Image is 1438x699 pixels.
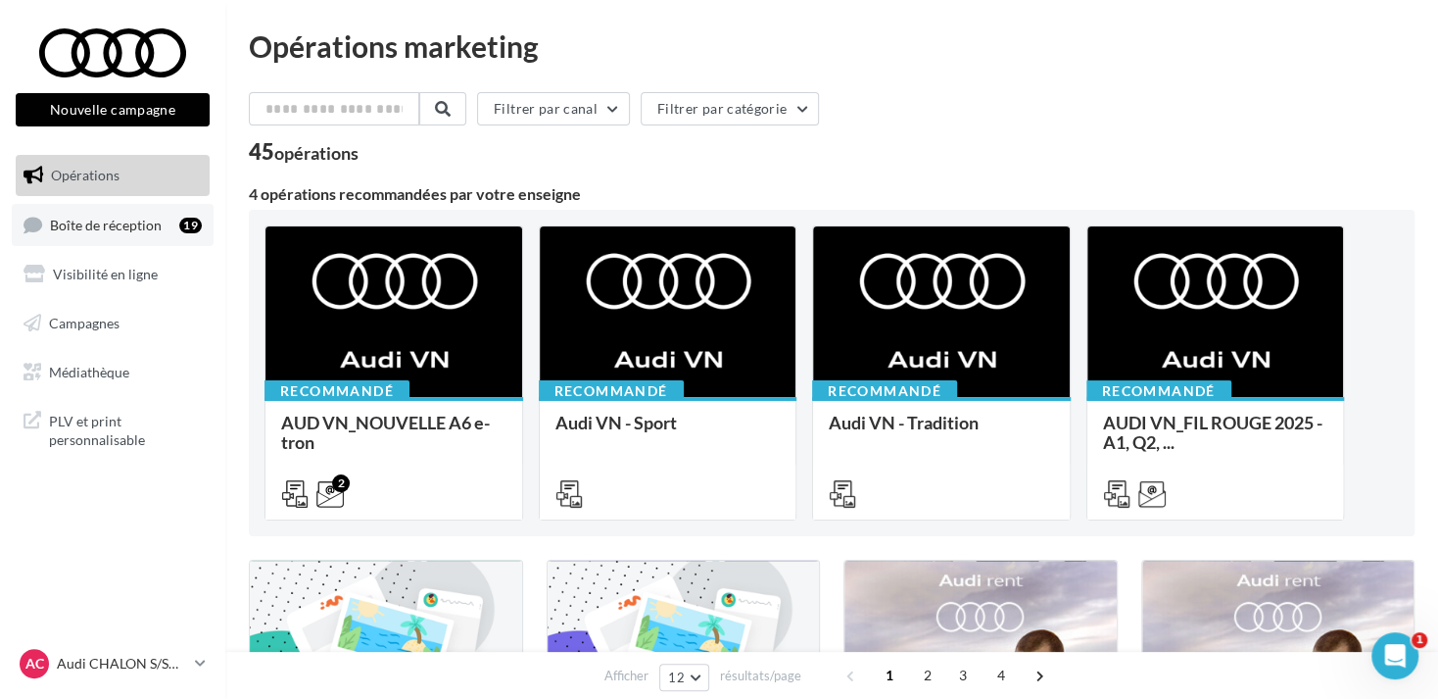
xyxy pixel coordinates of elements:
[12,303,214,344] a: Campagnes
[50,216,162,232] span: Boîte de réception
[947,660,979,691] span: 3
[25,654,44,674] span: AC
[912,660,943,691] span: 2
[874,660,905,691] span: 1
[264,380,409,402] div: Recommandé
[641,92,819,125] button: Filtrer par catégorie
[1371,632,1418,679] iframe: Intercom live chat
[179,218,202,233] div: 19
[1086,380,1231,402] div: Recommandé
[477,92,630,125] button: Filtrer par canal
[720,667,801,685] span: résultats/page
[604,667,648,685] span: Afficher
[49,408,202,450] span: PLV et print personnalisable
[12,155,214,196] a: Opérations
[16,645,210,682] a: AC Audi CHALON S/SAONE
[249,141,359,163] div: 45
[249,31,1414,61] div: Opérations marketing
[332,474,350,492] div: 2
[12,254,214,295] a: Visibilité en ligne
[274,144,359,162] div: opérations
[555,412,677,433] span: Audi VN - Sport
[57,654,187,674] p: Audi CHALON S/SAONE
[249,186,1414,202] div: 4 opérations recommandées par votre enseigne
[539,380,684,402] div: Recommandé
[985,660,1017,691] span: 4
[1412,632,1427,648] span: 1
[1103,412,1322,453] span: AUDI VN_FIL ROUGE 2025 - A1, Q2, ...
[12,400,214,458] a: PLV et print personnalisable
[668,670,685,685] span: 12
[53,266,158,282] span: Visibilité en ligne
[16,93,210,126] button: Nouvelle campagne
[12,352,214,393] a: Médiathèque
[281,412,490,453] span: AUD VN_NOUVELLE A6 e-tron
[12,204,214,246] a: Boîte de réception19
[659,664,709,691] button: 12
[829,412,979,433] span: Audi VN - Tradition
[49,363,129,379] span: Médiathèque
[812,380,957,402] div: Recommandé
[51,167,120,183] span: Opérations
[49,315,120,331] span: Campagnes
